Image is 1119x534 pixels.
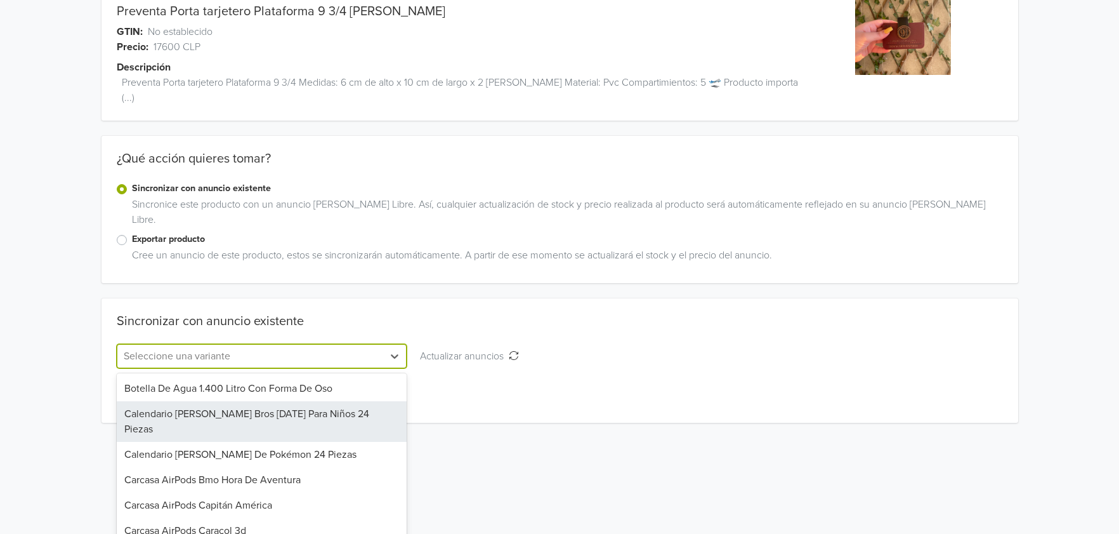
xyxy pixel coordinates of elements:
[117,4,445,19] a: Preventa Porta tarjetero Plataforma 9 3/4 [PERSON_NAME]
[117,314,304,329] div: Sincronizar con anuncio existente
[117,442,407,467] div: Calendario [PERSON_NAME] De Pokémon 24 Piezas
[117,24,143,39] span: GTIN:
[132,232,1003,246] label: Exportar producto
[122,75,804,105] span: Preventa Porta tarjetero Plataforma 9 3/4 Medidas: 6 cm de alto x 10 cm de largo x 2 [PERSON_NAME...
[412,344,527,368] button: Actualizar anuncios
[117,467,407,493] div: Carcasa AirPods Bmo Hora De Aventura
[117,401,407,442] div: Calendario [PERSON_NAME] Bros [DATE] Para Niños 24 Piezas
[127,197,1003,232] div: Sincronice este producto con un anuncio [PERSON_NAME] Libre. Así, cualquier actualización de stoc...
[420,350,509,363] span: Actualizar anuncios
[117,493,407,518] div: Carcasa AirPods Capitán América
[148,24,213,39] span: No establecido
[117,60,171,75] span: Descripción
[101,151,1018,182] div: ¿Qué acción quieres tomar?
[117,376,407,401] div: Botella De Agua 1.400 Litro Con Forma De Oso
[127,248,1003,268] div: Cree un anuncio de este producto, estos se sincronizarán automáticamente. A partir de ese momento...
[117,39,148,55] span: Precio:
[154,39,200,55] span: 17600 CLP
[132,182,1003,196] label: Sincronizar con anuncio existente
